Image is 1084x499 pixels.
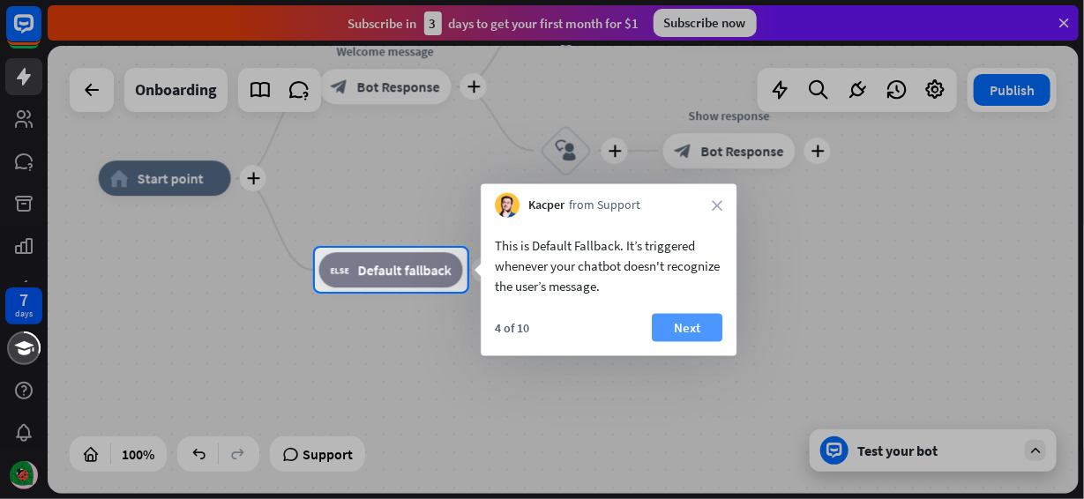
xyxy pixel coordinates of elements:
span: from Support [569,197,640,214]
i: close [712,200,722,211]
span: Kacper [528,197,564,214]
div: This is Default Fallback. It’s triggered whenever your chatbot doesn't recognize the user’s message. [495,235,722,296]
span: Default fallback [358,261,452,279]
button: Next [652,314,722,342]
button: Open LiveChat chat widget [14,7,67,60]
div: 4 of 10 [495,320,529,336]
i: block_fallback [331,261,349,279]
